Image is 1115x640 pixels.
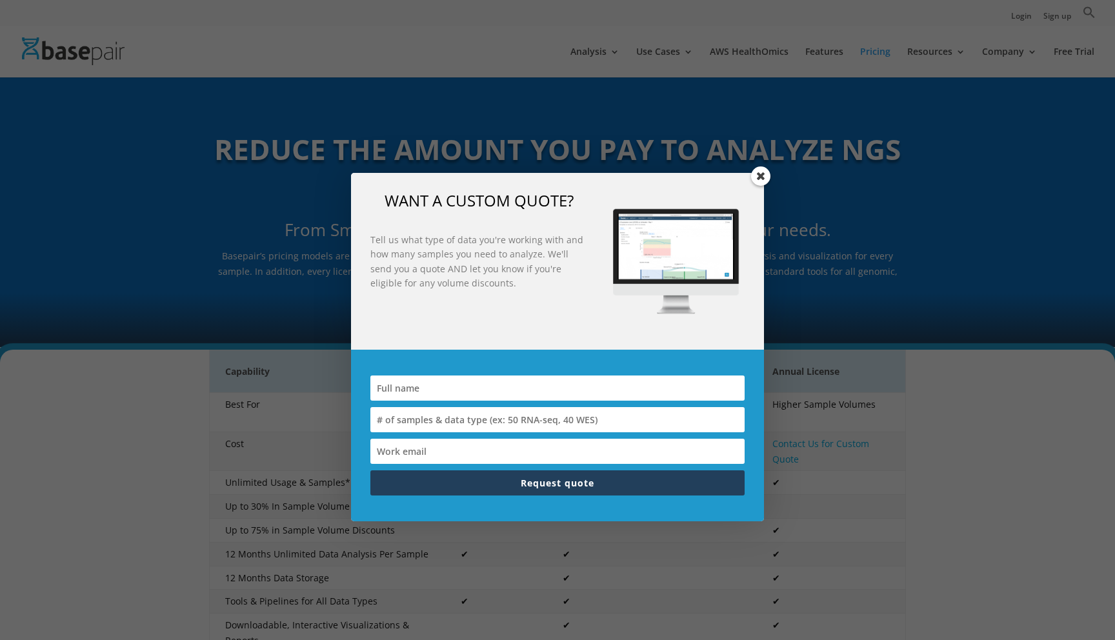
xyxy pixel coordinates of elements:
input: Work email [370,439,745,464]
strong: Tell us what type of data you're working with and how many samples you need to analyze. We'll sen... [370,234,583,289]
span: Request quote [521,477,594,489]
input: # of samples & data type (ex: 50 RNA-seq, 40 WES) [370,407,745,432]
span: WANT A CUSTOM QUOTE? [385,190,574,211]
input: Full name [370,375,745,401]
button: Request quote [370,470,745,495]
